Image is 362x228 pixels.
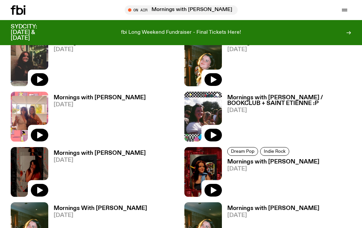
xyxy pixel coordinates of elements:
span: [DATE] [54,213,147,218]
span: [DATE] [227,108,351,113]
h3: Mornings with [PERSON_NAME] [227,159,319,165]
h3: Mornings with [PERSON_NAME] / BOOKCLUB + SAINT ETIENNE :P [227,95,351,106]
p: fbi Long Weekend Fundraiser - Final Tickets Here! [121,30,241,36]
span: Indie Rock [264,149,286,154]
span: [DATE] [54,157,146,163]
span: Dream Pop [231,149,254,154]
a: Mornings with [PERSON_NAME][DATE] [48,40,146,86]
a: Mornings with [PERSON_NAME][DATE] [222,159,319,197]
span: [DATE] [227,166,319,172]
span: [DATE] [227,213,319,218]
h3: SYDCITY: [DATE] & [DATE] [11,24,54,41]
h3: Mornings with [PERSON_NAME] [54,95,146,101]
span: [DATE] [54,47,146,52]
a: Indie Rock [260,147,289,156]
h3: Mornings With [PERSON_NAME] [54,206,147,211]
h3: Mornings with [PERSON_NAME] [54,150,146,156]
a: Mornings with [PERSON_NAME][DATE] [48,95,146,141]
h3: Mornings with [PERSON_NAME] [227,206,319,211]
a: Dream Pop [227,147,258,156]
a: Mornings with [PERSON_NAME] / BOOKCLUB + SAINT ETIENNE :P[DATE] [222,95,351,141]
button: On AirMornings with [PERSON_NAME] [125,5,238,15]
span: [DATE] [227,47,319,52]
a: Mornings with [PERSON_NAME][DATE] [222,40,319,86]
img: Freya smiles coyly as she poses for the image. [184,36,222,86]
span: [DATE] [54,102,146,108]
a: Mornings with [PERSON_NAME][DATE] [48,150,146,197]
